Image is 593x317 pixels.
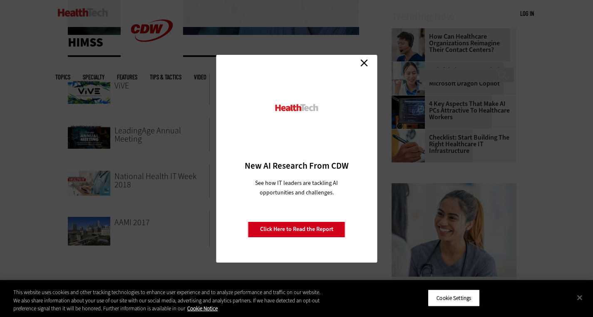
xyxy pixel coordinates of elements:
p: See how IT leaders are tackling AI opportunities and challenges. [245,178,348,197]
h3: New AI Research From CDW [231,160,362,172]
a: More information about your privacy [187,305,218,312]
a: Close [358,57,370,69]
img: HealthTech_0.png [274,103,319,112]
button: Close [571,288,589,307]
button: Cookie Settings [428,289,480,307]
a: Click Here to Read the Report [248,221,345,237]
div: This website uses cookies and other tracking technologies to enhance user experience and to analy... [13,288,326,313]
